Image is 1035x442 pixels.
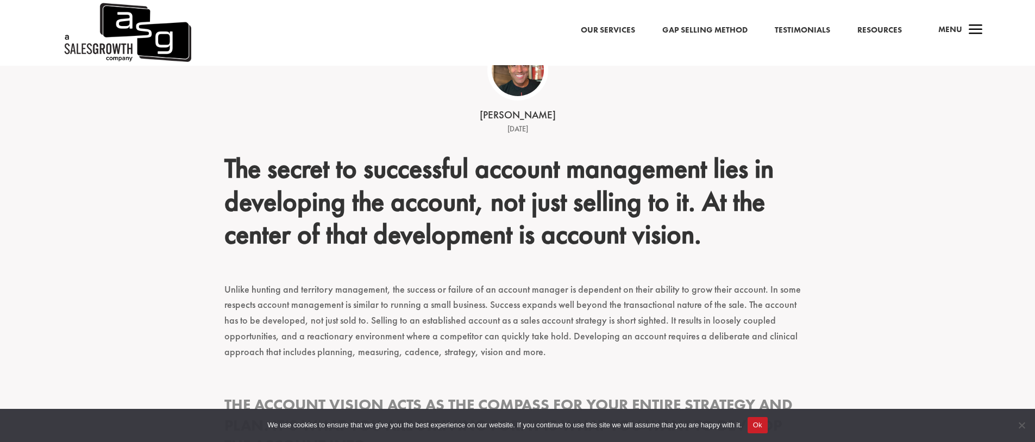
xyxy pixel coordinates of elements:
span: We use cookies to ensure that we give you the best experience on our website. If you continue to ... [267,420,742,431]
span: Menu [938,24,962,35]
span: No [1016,420,1027,431]
p: Unlike hunting and territory management, the success or failure of an account manager is dependen... [224,282,811,370]
a: Our Services [581,23,635,37]
div: [PERSON_NAME] [349,108,686,123]
button: Ok [748,417,768,433]
h2: The secret to successful account management lies in developing the account, not just selling to i... [224,152,811,256]
img: ASG Co_alternate lockup (1) [492,44,544,96]
span: a [965,20,987,41]
a: Testimonials [775,23,830,37]
a: Resources [857,23,902,37]
a: Gap Selling Method [662,23,748,37]
div: [DATE] [349,123,686,136]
